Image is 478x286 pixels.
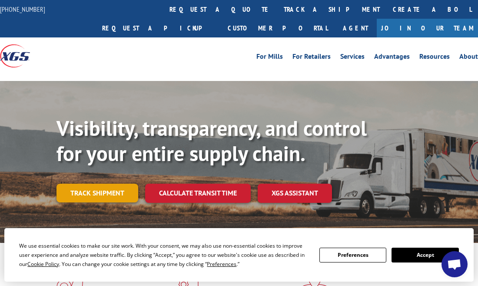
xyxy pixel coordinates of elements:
[258,184,332,202] a: XGS ASSISTANT
[56,114,367,167] b: Visibility, transparency, and control for your entire supply chain.
[19,241,309,269] div: We use essential cookies to make our site work. With your consent, we may also use non-essential ...
[56,184,138,202] a: Track shipment
[221,19,334,37] a: Customer Portal
[27,260,59,268] span: Cookie Policy
[334,19,377,37] a: Agent
[96,19,221,37] a: Request a pickup
[374,53,410,63] a: Advantages
[4,228,474,282] div: Cookie Consent Prompt
[319,248,386,262] button: Preferences
[207,260,236,268] span: Preferences
[256,53,283,63] a: For Mills
[441,251,468,277] a: Open chat
[392,248,458,262] button: Accept
[145,184,251,202] a: Calculate transit time
[459,53,478,63] a: About
[292,53,331,63] a: For Retailers
[377,19,478,37] a: Join Our Team
[419,53,450,63] a: Resources
[340,53,365,63] a: Services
